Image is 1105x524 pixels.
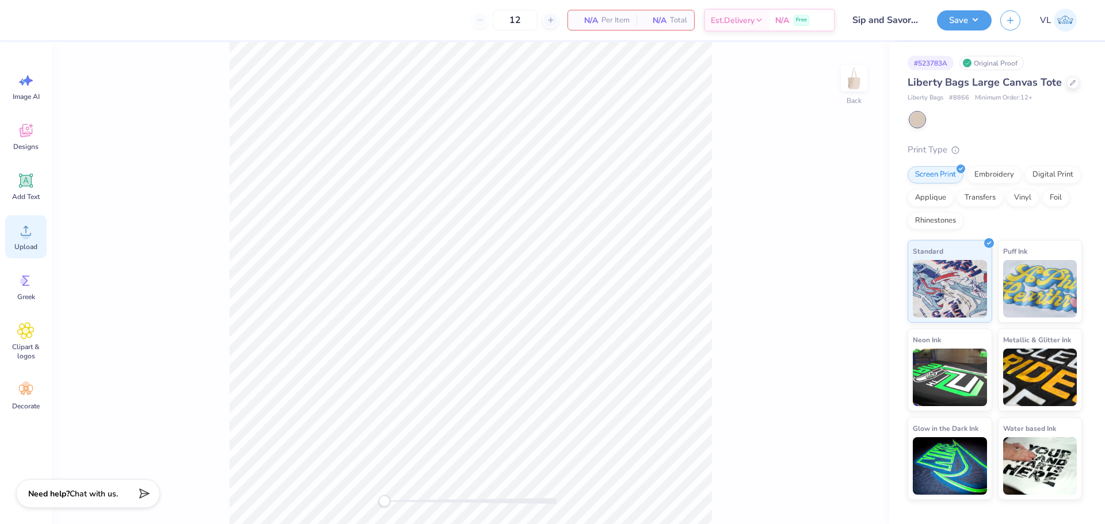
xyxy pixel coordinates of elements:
[913,349,987,406] img: Neon Ink
[959,56,1024,70] div: Original Proof
[913,422,978,434] span: Glow in the Dark Ink
[670,14,687,26] span: Total
[908,75,1062,89] span: Liberty Bags Large Canvas Tote
[1040,14,1051,27] span: VL
[1003,245,1027,257] span: Puff Ink
[601,14,630,26] span: Per Item
[908,93,943,103] span: Liberty Bags
[12,401,40,411] span: Decorate
[847,95,862,106] div: Back
[949,93,969,103] span: # 8866
[17,292,35,301] span: Greek
[1042,189,1069,206] div: Foil
[913,334,941,346] span: Neon Ink
[28,488,70,499] strong: Need help?
[908,56,954,70] div: # 523783A
[575,14,598,26] span: N/A
[913,260,987,318] img: Standard
[1003,437,1077,495] img: Water based Ink
[908,166,963,183] div: Screen Print
[1025,166,1081,183] div: Digital Print
[7,342,45,361] span: Clipart & logos
[1003,422,1056,434] span: Water based Ink
[908,189,954,206] div: Applique
[14,242,37,251] span: Upload
[493,10,538,30] input: – –
[13,142,39,151] span: Designs
[913,245,943,257] span: Standard
[913,437,987,495] img: Glow in the Dark Ink
[796,16,807,24] span: Free
[379,495,390,507] div: Accessibility label
[908,212,963,230] div: Rhinestones
[1035,9,1082,32] a: VL
[957,189,1003,206] div: Transfers
[908,143,1082,156] div: Print Type
[1003,349,1077,406] img: Metallic & Glitter Ink
[937,10,992,30] button: Save
[13,92,40,101] span: Image AI
[843,67,866,90] img: Back
[12,192,40,201] span: Add Text
[1054,9,1077,32] img: Vincent Lloyd Laurel
[844,9,928,32] input: Untitled Design
[711,14,755,26] span: Est. Delivery
[1003,334,1071,346] span: Metallic & Glitter Ink
[1003,260,1077,318] img: Puff Ink
[70,488,118,499] span: Chat with us.
[775,14,789,26] span: N/A
[1007,189,1039,206] div: Vinyl
[975,93,1032,103] span: Minimum Order: 12 +
[967,166,1022,183] div: Embroidery
[643,14,666,26] span: N/A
